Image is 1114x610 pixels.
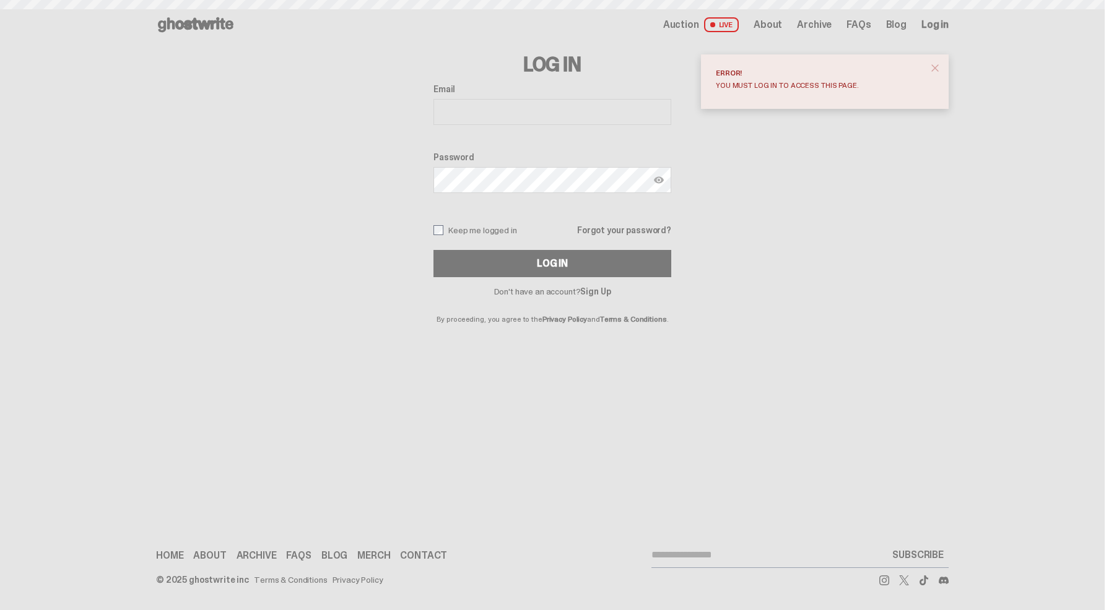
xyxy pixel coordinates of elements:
a: Merch [357,551,390,561]
p: Don't have an account? [433,287,671,296]
a: Terms & Conditions [600,314,667,324]
div: You must log in to access this page. [716,82,924,89]
a: Home [156,551,183,561]
button: close [924,57,946,79]
a: FAQs [846,20,871,30]
h3: Log In [433,54,671,74]
a: Archive [797,20,832,30]
a: About [193,551,226,561]
div: © 2025 ghostwrite inc [156,575,249,584]
a: Log in [921,20,949,30]
span: LIVE [704,17,739,32]
button: Log In [433,250,671,277]
a: Blog [886,20,907,30]
label: Keep me logged in [433,225,517,235]
a: Privacy Policy [333,575,383,584]
span: Auction [663,20,699,30]
label: Password [433,152,671,162]
a: Contact [400,551,447,561]
a: FAQs [286,551,311,561]
div: Error! [716,69,924,77]
input: Keep me logged in [433,225,443,235]
a: Auction LIVE [663,17,739,32]
label: Email [433,84,671,94]
a: Sign Up [580,286,611,297]
a: Terms & Conditions [254,575,327,584]
a: Forgot your password? [577,226,671,234]
a: Blog [321,551,347,561]
img: Show password [654,175,664,185]
a: About [754,20,782,30]
p: By proceeding, you agree to the and . [433,296,671,323]
a: Privacy Policy [542,314,587,324]
button: SUBSCRIBE [887,543,949,567]
div: Log In [537,259,568,268]
a: Archive [237,551,277,561]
